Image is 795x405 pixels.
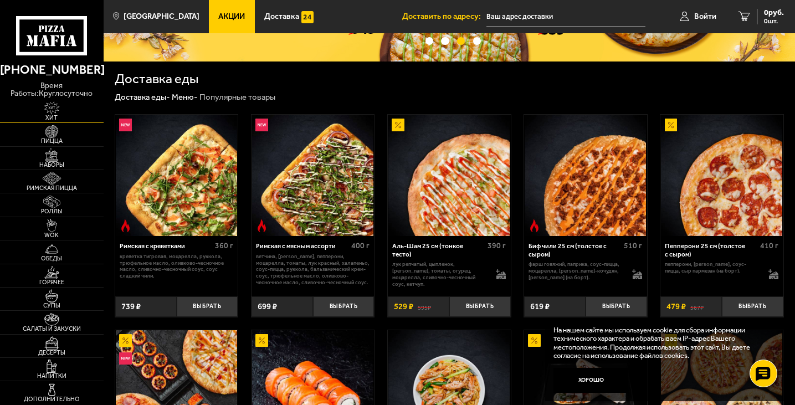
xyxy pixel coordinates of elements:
img: Римская с креветками [116,115,237,236]
span: 0 шт. [764,18,784,24]
img: Акционный [119,334,131,346]
span: Доставка [264,13,299,20]
span: 619 ₽ [530,303,550,311]
button: Выбрать [586,296,647,317]
span: Акции [218,13,245,20]
img: 15daf4d41897b9f0e9f617042186c801.svg [301,11,314,23]
button: точки переключения [473,37,481,45]
button: точки переключения [425,37,433,45]
div: Популярные товары [199,92,275,102]
img: Острое блюдо [119,219,131,232]
span: 739 ₽ [121,303,141,311]
s: 595 ₽ [418,303,431,311]
img: Новинка [119,352,131,365]
img: Акционный [392,119,404,131]
span: [GEOGRAPHIC_DATA] [124,13,199,20]
span: 529 ₽ [394,303,413,311]
button: Выбрать [449,296,511,317]
span: 360 г [215,241,233,250]
img: Биф чили 25 см (толстое с сыром) [525,115,646,236]
img: Акционный [665,119,677,131]
s: 567 ₽ [690,303,704,311]
span: 410 г [760,241,778,250]
p: креветка тигровая, моцарелла, руккола, трюфельное масло, оливково-чесночное масло, сливочно-чесно... [120,253,233,280]
span: Доставить по адресу: [402,13,486,20]
a: Доставка еды- [115,92,170,102]
div: Аль-Шам 25 см (тонкое тесто) [392,242,485,258]
img: Острое блюдо [528,219,540,232]
button: Выбрать [722,296,783,317]
button: точки переключения [457,37,465,45]
img: Новинка [255,119,268,131]
span: 699 ₽ [258,303,277,311]
a: НовинкаОстрое блюдоРимская с мясным ассорти [252,115,375,236]
input: Ваш адрес доставки [486,7,645,27]
a: НовинкаОстрое блюдоРимская с креветками [115,115,238,236]
button: Выбрать [313,296,375,317]
img: Римская с мясным ассорти [252,115,373,236]
button: Выбрать [177,296,238,317]
a: Меню- [172,92,198,102]
p: пепперони, [PERSON_NAME], соус-пицца, сыр пармезан (на борт). [665,261,760,274]
div: Римская с креветками [120,242,212,250]
img: Острое блюдо [255,219,268,232]
img: Пепперони 25 см (толстое с сыром) [661,115,782,236]
span: 0 руб. [764,9,784,17]
a: Острое блюдоБиф чили 25 см (толстое с сыром) [524,115,647,236]
div: Биф чили 25 см (толстое с сыром) [529,242,621,258]
div: Римская с мясным ассорти [256,242,348,250]
span: 390 г [488,241,506,250]
button: Хорошо [553,368,628,393]
img: Новинка [119,119,131,131]
span: 510 г [624,241,642,250]
a: АкционныйАль-Шам 25 см (тонкое тесто) [388,115,511,236]
img: Акционный [255,334,268,346]
img: Акционный [528,334,540,346]
p: На нашем сайте мы используем cookie для сбора информации технического характера и обрабатываем IP... [553,326,769,360]
p: лук репчатый, цыпленок, [PERSON_NAME], томаты, огурец, моцарелла, сливочно-чесночный соус, кетчуп. [392,261,488,288]
p: ветчина, [PERSON_NAME], пепперони, моцарелла, томаты, лук красный, халапеньо, соус-пицца, руккола... [256,253,370,286]
img: Аль-Шам 25 см (тонкое тесто) [388,115,510,236]
span: Войти [694,13,716,20]
span: 479 ₽ [666,303,686,311]
p: фарш говяжий, паприка, соус-пицца, моцарелла, [PERSON_NAME]-кочудян, [PERSON_NAME] (на борт). [529,261,624,281]
div: Пепперони 25 см (толстое с сыром) [665,242,757,258]
button: точки переключения [441,37,449,45]
span: 400 г [351,241,370,250]
h1: Доставка еды [115,73,198,86]
a: АкционныйПепперони 25 см (толстое с сыром) [660,115,783,236]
